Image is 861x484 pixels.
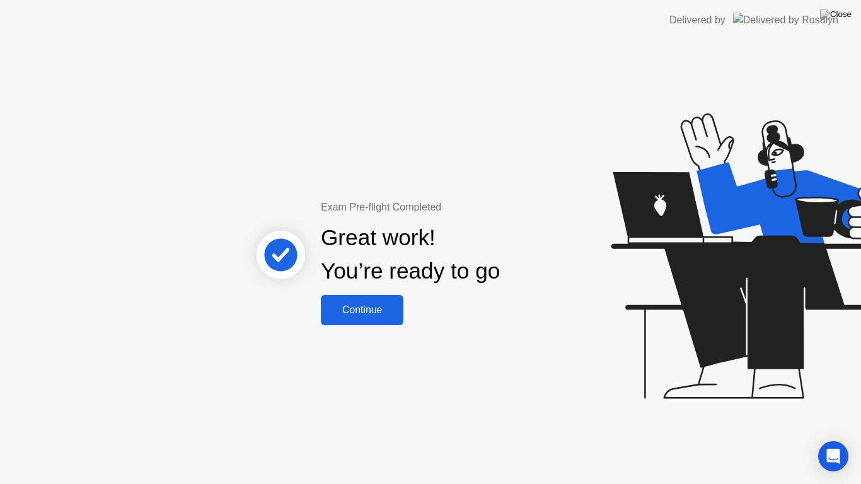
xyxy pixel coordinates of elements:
[321,295,403,325] button: Continue
[321,221,500,288] div: Great work! You’re ready to go
[321,200,581,215] div: Exam Pre-flight Completed
[325,304,400,316] div: Continue
[818,441,848,471] div: Open Intercom Messenger
[669,13,725,28] div: Delivered by
[733,13,838,27] img: Delivered by Rosalyn
[820,9,852,20] img: Close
